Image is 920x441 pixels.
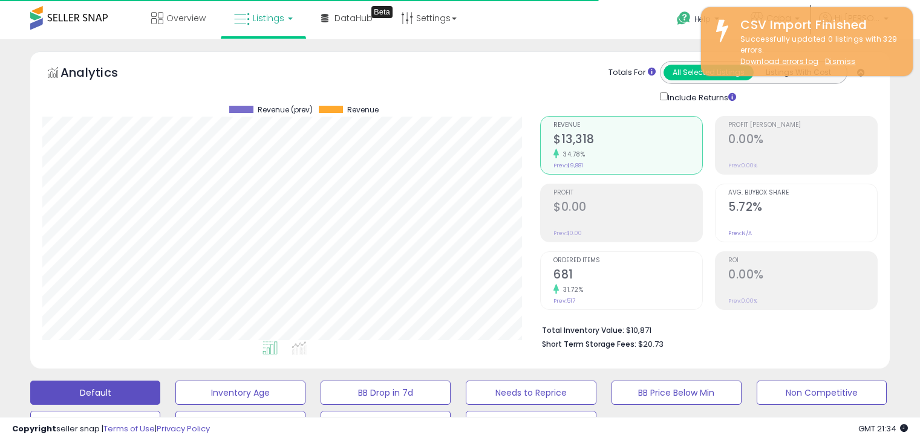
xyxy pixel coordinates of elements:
i: Get Help [676,11,691,26]
small: Prev: 517 [553,297,575,304]
u: Dismiss [825,56,855,66]
span: Overview [166,12,206,24]
h2: 681 [553,268,702,284]
small: 34.78% [559,150,585,159]
span: Profit [PERSON_NAME] [728,122,877,129]
small: Prev: $9,881 [553,162,583,169]
button: BB Drop in 7d [321,381,451,405]
button: Needs to Reprice [466,381,596,405]
span: Ordered Items [553,257,702,264]
strong: Copyright [12,423,56,434]
span: Revenue [347,106,379,114]
h2: $13,318 [553,132,702,149]
button: Inventory Age [175,381,305,405]
div: Include Returns [651,90,751,104]
div: Tooltip anchor [371,6,393,18]
a: Help [667,2,731,39]
span: Revenue (prev) [258,106,313,114]
h2: 0.00% [728,132,877,149]
button: BB Price Below Min [612,381,742,405]
button: Default [30,381,160,405]
span: ROI [728,257,877,264]
small: Prev: 0.00% [728,297,757,304]
b: Short Term Storage Fees: [542,339,636,349]
h2: 5.72% [728,200,877,216]
h5: Analytics [60,64,142,84]
button: All Selected Listings [664,65,754,80]
a: Privacy Policy [157,423,210,434]
b: Total Inventory Value: [542,325,624,335]
div: seller snap | | [12,423,210,435]
small: 31.72% [559,285,583,294]
div: Totals For [608,67,656,79]
small: Prev: $0.00 [553,230,582,237]
span: Avg. Buybox Share [728,190,877,196]
span: Help [694,14,711,24]
span: DataHub [334,12,373,24]
span: $20.73 [638,338,664,350]
span: Listings [253,12,284,24]
small: Prev: N/A [728,230,752,237]
a: Terms of Use [103,423,155,434]
span: 2025-08-14 21:34 GMT [858,423,908,434]
small: Prev: 0.00% [728,162,757,169]
div: Successfully updated 0 listings with 329 errors. [731,34,904,68]
h2: $0.00 [553,200,702,216]
div: CSV Import Finished [731,16,904,34]
button: Non Competitive [757,381,887,405]
span: Profit [553,190,702,196]
li: $10,871 [542,322,869,336]
h2: 0.00% [728,268,877,284]
a: Download errors log [740,56,818,66]
span: Revenue [553,122,702,129]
